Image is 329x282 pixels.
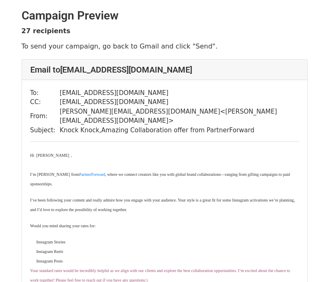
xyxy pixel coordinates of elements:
font: Hi [PERSON_NAME]， I’m [PERSON_NAME] from , where we connect creators like you with global brand c... [30,153,290,186]
td: [PERSON_NAME][EMAIL_ADDRESS][DOMAIN_NAME] < [PERSON_NAME][EMAIL_ADDRESS][DOMAIN_NAME] > [60,107,299,126]
h2: Campaign Preview [22,9,308,23]
td: [EMAIL_ADDRESS][DOMAIN_NAME] [60,97,299,107]
font: Instagram Stories [37,240,66,244]
font: I’ve been following your content and really admire how you engage with your audience. Your style ... [30,198,295,212]
td: To: [30,88,60,98]
td: Subject: [30,126,60,135]
td: From: [30,107,60,126]
strong: 27 recipients [22,27,71,35]
td: Knock Knock,Amazing Collaboration offer from PartnerForward [60,126,299,135]
font: Instagram Posts [37,259,63,263]
td: [EMAIL_ADDRESS][DOMAIN_NAME] [60,88,299,98]
td: CC: [30,97,60,107]
p: To send your campaign, go back to Gmail and click "Send". [22,42,308,51]
font: Would you mind sharing your rates for: [30,224,96,228]
font: Instagram Reels [37,249,63,254]
h4: Email to [EMAIL_ADDRESS][DOMAIN_NAME] [30,65,299,75]
a: PartnerForward [79,172,105,177]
